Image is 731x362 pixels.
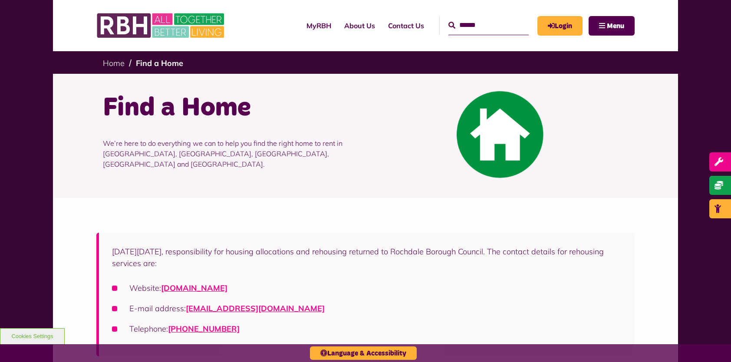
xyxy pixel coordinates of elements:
a: Home [103,58,125,68]
p: We’re here to do everything we can to help you find the right home to rent in [GEOGRAPHIC_DATA], ... [103,125,359,182]
button: Language & Accessibility [310,346,417,360]
a: MyRBH [300,14,338,37]
a: Find a Home [136,58,183,68]
button: Navigation [589,16,635,36]
a: MyRBH [537,16,583,36]
a: [DOMAIN_NAME] [161,283,227,293]
li: E-mail address: [112,303,622,314]
h1: Find a Home [103,91,359,125]
p: [DATE][DATE], responsibility for housing allocations and rehousing returned to Rochdale Borough C... [112,246,622,269]
iframe: Netcall Web Assistant for live chat [692,323,731,362]
span: Menu [607,23,624,30]
a: Contact Us [382,14,431,37]
a: About Us [338,14,382,37]
li: Website: [112,282,622,294]
img: RBH [96,9,227,43]
li: Telephone: [112,323,622,335]
a: [PHONE_NUMBER] [168,324,240,334]
img: Find A Home [457,91,543,178]
a: [EMAIL_ADDRESS][DOMAIN_NAME] [186,303,325,313]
